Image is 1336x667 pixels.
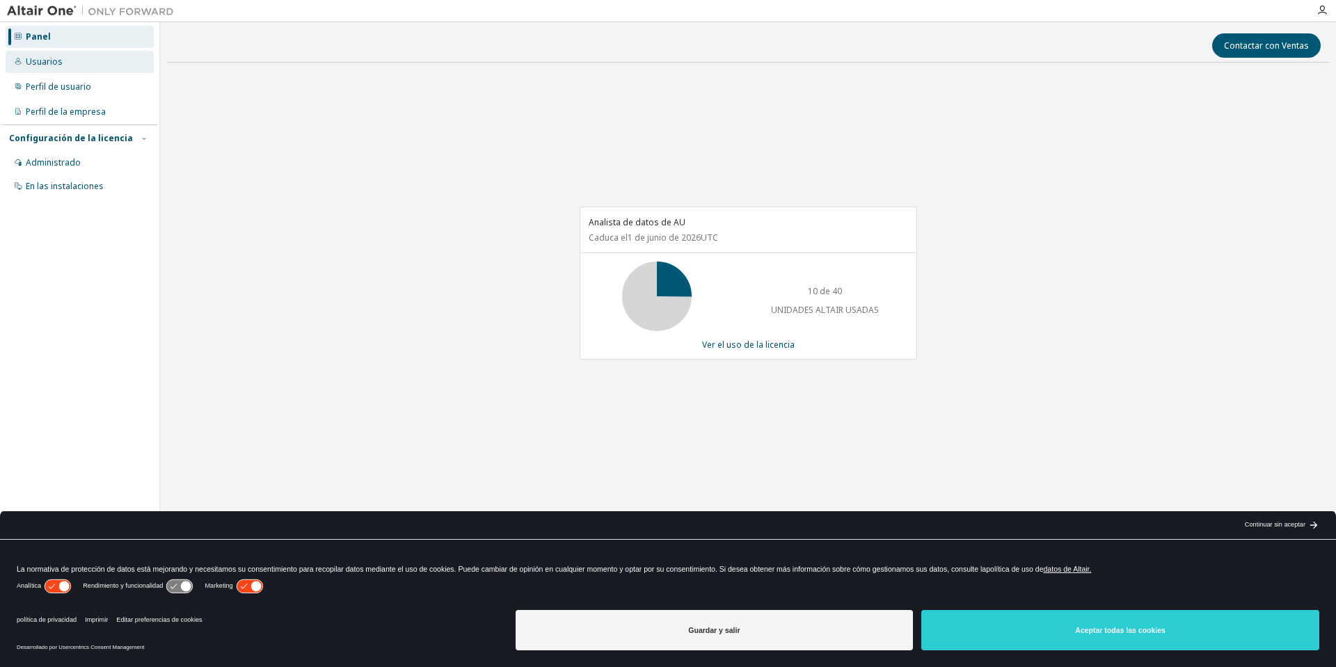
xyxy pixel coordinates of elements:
[628,232,701,243] font: 1 de junio de 2026
[702,339,795,351] font: Ver el uso de la licencia
[1212,33,1321,58] button: Contactar con Ventas
[26,31,51,42] font: Panel
[26,106,106,118] font: Perfil de la empresa
[589,216,685,228] font: Analista de datos de AU
[26,56,63,67] font: Usuarios
[7,4,181,18] img: Altair Uno
[808,285,842,297] font: 10 de 40
[589,232,628,243] font: Caduca el
[771,304,879,316] font: UNIDADES ALTAIR USADAS
[26,81,91,93] font: Perfil de usuario
[26,156,81,168] font: Administrado
[1224,40,1309,51] font: Contactar con Ventas
[26,180,104,192] font: En las instalaciones
[9,132,133,144] font: Configuración de la licencia
[701,232,718,243] font: UTC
